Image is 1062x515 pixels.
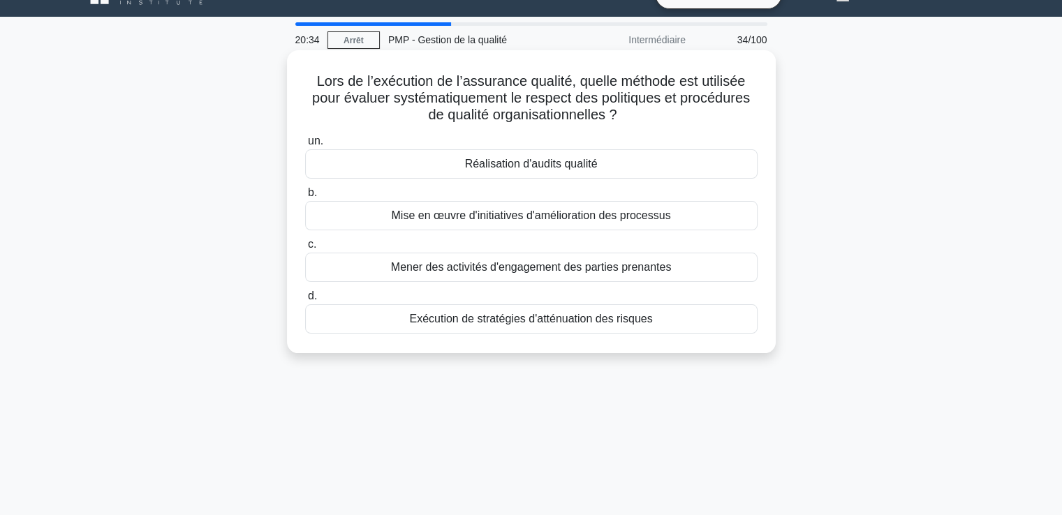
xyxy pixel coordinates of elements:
[391,261,672,273] font: Mener des activités d'engagement des parties prenantes
[391,209,670,221] font: Mise en œuvre d'initiatives d'amélioration des processus
[628,34,686,45] font: Intermédiaire
[465,158,598,170] font: Réalisation d'audits qualité
[737,34,767,45] font: 34/100
[308,238,316,250] font: c.
[295,34,320,45] font: 20:34
[308,186,317,198] font: b.
[308,135,323,147] font: un.
[409,313,652,324] font: Exécution de stratégies d'atténuation des risques
[308,290,317,301] font: d.
[327,31,380,49] a: Arrêt
[388,34,507,45] font: PMP - Gestion de la qualité
[312,73,750,122] font: Lors de l’exécution de l’assurance qualité, quelle méthode est utilisée pour évaluer systématique...
[344,36,364,45] font: Arrêt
